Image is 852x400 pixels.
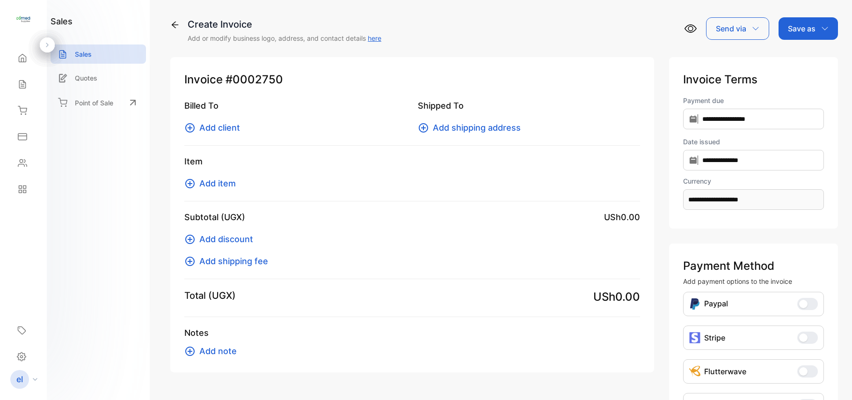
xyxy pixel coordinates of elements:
img: Icon [689,366,700,377]
button: Add client [184,121,246,134]
span: Add note [199,345,237,357]
span: Add item [199,177,236,190]
label: Currency [683,176,824,186]
h1: sales [51,15,73,28]
p: Payment Method [683,258,824,274]
span: Add discount [199,233,253,245]
p: Invoice Terms [683,71,824,88]
button: Add shipping fee [184,255,274,267]
p: Flutterwave [704,366,746,377]
span: USh0.00 [604,211,640,223]
img: Icon [689,298,700,310]
p: Stripe [704,332,725,343]
p: Total (UGX) [184,289,236,303]
label: Payment due [683,96,824,105]
p: Add or modify business logo, address, and contact details [188,33,381,43]
p: Shipped To [418,99,640,112]
p: Save as [788,23,816,34]
span: #0002750 [226,71,283,88]
a: Quotes [51,68,146,88]
p: Send via [716,23,746,34]
button: Add discount [184,233,259,245]
p: Billed To [184,99,407,112]
span: Add client [199,121,240,134]
p: Invoice [184,71,640,88]
p: el [16,373,23,385]
p: Paypal [704,298,728,310]
a: Point of Sale [51,92,146,113]
p: Notes [184,326,640,339]
button: Add item [184,177,241,190]
p: Subtotal (UGX) [184,211,245,223]
p: Point of Sale [75,98,113,108]
label: Date issued [683,137,824,147]
button: Save as [779,17,838,40]
button: Send via [706,17,769,40]
img: logo [16,12,30,26]
span: Add shipping address [433,121,521,134]
p: Quotes [75,73,97,83]
img: icon [689,332,700,343]
p: Add payment options to the invoice [683,276,824,286]
a: here [368,34,381,42]
button: Add note [184,345,242,357]
p: Sales [75,49,92,59]
span: Add shipping fee [199,255,268,267]
span: USh0.00 [593,289,640,305]
iframe: LiveChat chat widget [813,361,852,400]
p: Item [184,155,640,168]
div: Create Invoice [188,17,381,31]
button: Add shipping address [418,121,526,134]
a: Sales [51,44,146,64]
